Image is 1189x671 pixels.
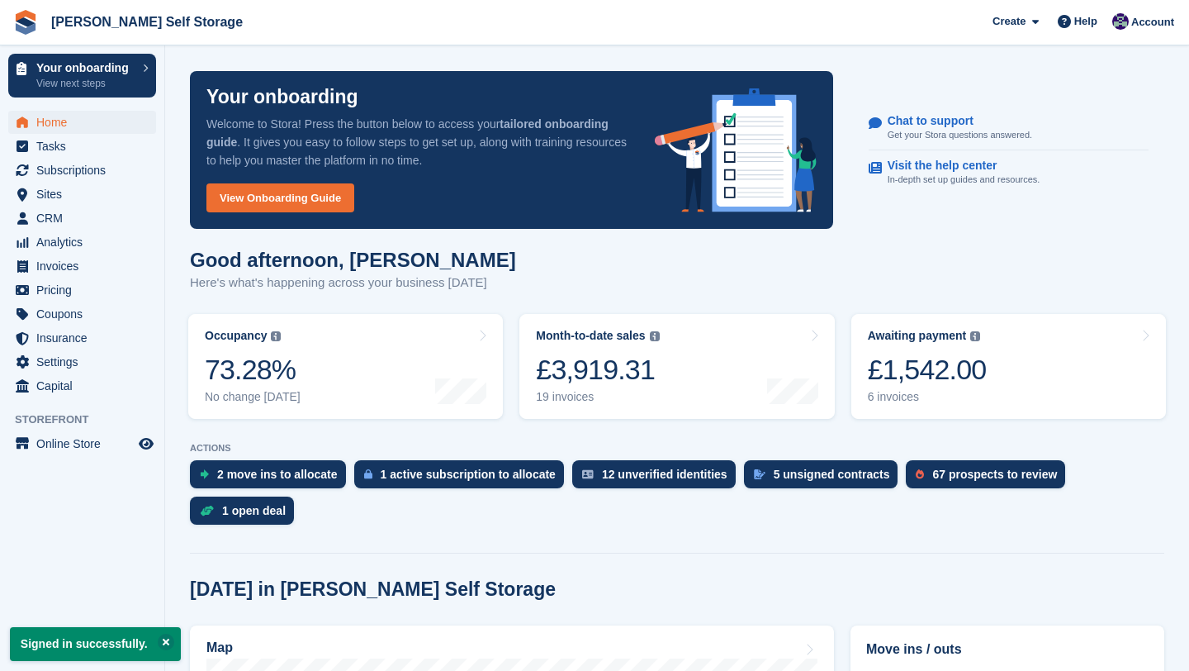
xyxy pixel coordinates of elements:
span: Settings [36,350,135,374]
a: Visit the help center In-depth set up guides and resources. [869,150,1149,195]
p: Here's what's happening across your business [DATE] [190,274,516,293]
img: icon-info-grey-7440780725fd019a000dd9b08b2336e03edf1995a4989e88bcd33f0948082b44.svg [271,331,281,341]
a: [PERSON_NAME] Self Storage [45,8,249,36]
span: Analytics [36,231,135,254]
a: menu [8,231,156,254]
span: Tasks [36,135,135,158]
div: £3,919.31 [536,353,659,387]
img: onboarding-info-6c161a55d2c0e0a8cae90662b2fe09162a5109e8cc188191df67fb4f79e88e88.svg [655,88,817,212]
span: Online Store [36,432,135,455]
img: deal-1b604bf984904fb50ccaf53a9ad4b4a5d6e5aea283cecdc64d6e3604feb123c2.svg [200,505,214,516]
span: Help [1074,13,1097,30]
a: menu [8,432,156,455]
a: 2 move ins to allocate [190,460,354,497]
span: CRM [36,207,135,230]
a: menu [8,135,156,158]
div: 19 invoices [536,390,659,404]
h2: [DATE] in [PERSON_NAME] Self Storage [190,578,556,601]
span: Create [992,13,1026,30]
span: Subscriptions [36,159,135,182]
span: Home [36,111,135,134]
p: Your onboarding [36,62,135,74]
img: move_ins_to_allocate_icon-fdf77a2bb77ea45bf5b3d319d69a93e2d87916cf1d5bf7949dd705db3b84f3ca.svg [200,469,209,479]
p: ACTIONS [190,443,1164,454]
span: Storefront [15,412,164,428]
a: menu [8,183,156,206]
img: Matthew Jones [1112,13,1129,30]
a: menu [8,278,156,302]
span: Insurance [36,326,135,350]
a: 1 active subscription to allocate [354,460,572,497]
span: Sites [36,183,135,206]
p: Signed in successfully. [10,627,181,661]
a: menu [8,350,156,374]
div: 67 prospects to review [932,468,1057,481]
div: 6 invoices [868,390,987,404]
div: Awaiting payment [868,329,967,343]
p: Chat to support [888,114,1019,128]
a: Month-to-date sales £3,919.31 19 invoices [519,314,834,419]
div: 5 unsigned contracts [774,468,890,481]
img: icon-info-grey-7440780725fd019a000dd9b08b2336e03edf1995a4989e88bcd33f0948082b44.svg [970,331,980,341]
a: 5 unsigned contracts [744,460,907,497]
div: £1,542.00 [868,353,987,387]
img: contract_signature_icon-13c848040528278c33f63329250d36e43548de30e8caae1d1a13099fd9432cc5.svg [754,469,765,479]
a: menu [8,111,156,134]
a: menu [8,374,156,397]
h2: Move ins / outs [866,640,1149,659]
img: verify_identity-adf6edd0f0f0b5bbfe63781bf79b02c33cf7c696d77639b501bdc392416b5a36.svg [582,469,594,479]
a: menu [8,207,156,230]
span: Invoices [36,255,135,278]
img: stora-icon-8386f47178a22dfd0bd8f6a31ec36ba5ce8667c1dd55bd0f319d3a0aa187defe.svg [13,10,38,35]
img: icon-info-grey-7440780725fd019a000dd9b08b2336e03edf1995a4989e88bcd33f0948082b44.svg [650,331,660,341]
a: menu [8,326,156,350]
a: menu [8,302,156,326]
a: 67 prospects to review [906,460,1073,497]
p: Your onboarding [206,88,358,107]
div: 1 active subscription to allocate [381,468,556,481]
p: View next steps [36,76,135,91]
div: No change [DATE] [205,390,301,404]
a: 12 unverified identities [572,460,744,497]
div: Occupancy [205,329,267,343]
div: 12 unverified identities [602,468,727,481]
a: menu [8,159,156,182]
a: Chat to support Get your Stora questions answered. [869,106,1149,151]
span: Coupons [36,302,135,326]
a: Occupancy 73.28% No change [DATE] [188,314,503,419]
a: 1 open deal [190,497,302,533]
h1: Good afternoon, [PERSON_NAME] [190,249,516,271]
p: Visit the help center [888,159,1027,173]
p: In-depth set up guides and resources. [888,173,1040,187]
a: Your onboarding View next steps [8,54,156,98]
h2: Map [206,640,233,655]
p: Welcome to Stora! Press the button below to access your . It gives you easy to follow steps to ge... [206,115,628,169]
p: Get your Stora questions answered. [888,128,1032,142]
span: Capital [36,374,135,397]
div: 73.28% [205,353,301,387]
a: View Onboarding Guide [206,183,354,212]
a: Awaiting payment £1,542.00 6 invoices [851,314,1166,419]
div: 1 open deal [222,504,286,517]
a: menu [8,255,156,278]
img: prospect-51fa495bee0391a8d652442698ab0144808aea92771e9ea1ae160a38d050c398.svg [916,469,924,479]
img: active_subscription_to_allocate_icon-d502201f5373d7db506a760aba3b589e785aa758c864c3986d89f69b8ff3... [364,469,372,479]
div: 2 move ins to allocate [217,468,338,481]
div: Month-to-date sales [536,329,645,343]
span: Pricing [36,278,135,302]
span: Account [1131,14,1174,31]
a: Preview store [136,434,156,454]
